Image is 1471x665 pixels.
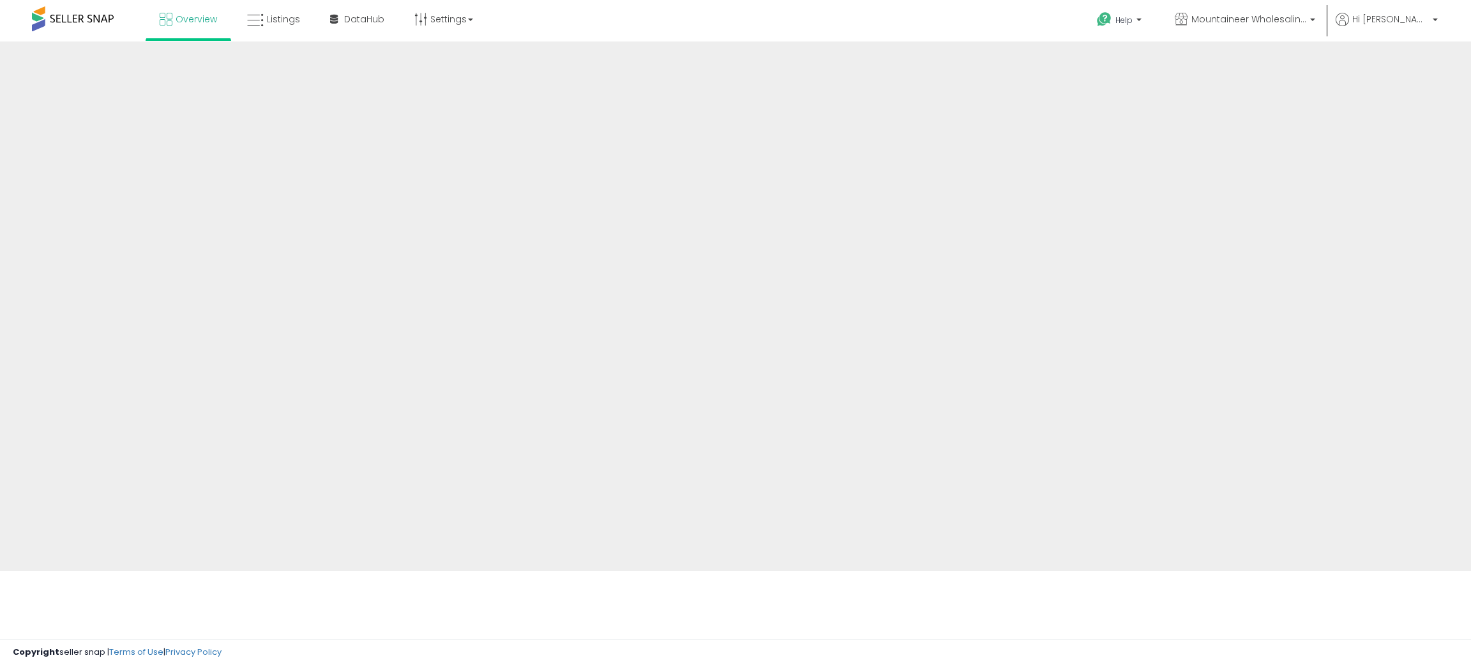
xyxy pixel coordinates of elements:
a: Help [1087,2,1154,41]
span: Mountaineer Wholesaling [1191,13,1306,26]
i: Get Help [1096,11,1112,27]
span: Help [1115,15,1133,26]
span: Hi [PERSON_NAME] [1352,13,1429,26]
span: Overview [176,13,217,26]
span: Listings [267,13,300,26]
a: Hi [PERSON_NAME] [1336,13,1438,41]
span: DataHub [344,13,384,26]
